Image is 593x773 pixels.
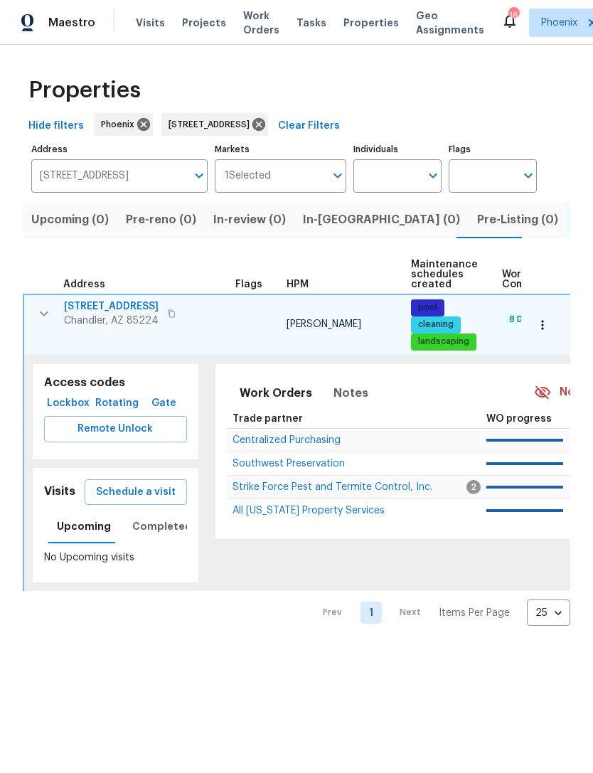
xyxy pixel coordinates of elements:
button: Open [189,166,209,186]
button: Lockbox [44,390,92,417]
span: In-review (0) [213,210,286,230]
span: Properties [28,83,141,97]
span: Projects [182,16,226,30]
span: Completed [132,518,192,535]
h5: Access codes [44,375,187,390]
span: Visits [136,16,165,30]
span: HPM [287,279,309,289]
span: [STREET_ADDRESS] [169,117,255,132]
button: Remote Unlock [44,416,187,442]
div: 16 [508,9,518,23]
span: 2 [466,480,481,494]
span: Trade partner [233,414,303,424]
span: Address [63,279,105,289]
span: Strike Force Pest and Termite Control, Inc. [233,482,432,492]
span: Centralized Purchasing [233,435,341,445]
span: Flags [235,279,262,289]
span: Work Orders [243,9,279,37]
span: [STREET_ADDRESS] [64,299,159,314]
h5: Visits [44,484,75,499]
span: pool [412,302,443,314]
span: landscaping [412,336,475,348]
span: Tasks [296,18,326,28]
span: Geo Assignments [416,9,484,37]
span: Properties [343,16,399,30]
span: All [US_STATE] Property Services [233,506,385,516]
div: [STREET_ADDRESS] [161,113,268,136]
span: Notes [333,383,368,403]
span: Pre-Listing (0) [477,210,558,230]
span: Remote Unlock [55,420,176,438]
span: 8 Done [503,314,545,326]
label: Individuals [353,145,442,154]
span: Upcoming (0) [31,210,109,230]
span: Work Order Completion [502,270,592,289]
a: Centralized Purchasing [233,436,341,444]
a: Southwest Preservation [233,459,345,468]
button: Open [423,166,443,186]
nav: Pagination Navigation [309,599,570,626]
span: Schedule a visit [96,484,176,501]
span: [PERSON_NAME] [287,319,361,329]
button: Schedule a visit [85,479,187,506]
label: Markets [215,145,347,154]
span: Upcoming [57,518,111,535]
button: Rotating [92,390,141,417]
button: Clear Filters [272,113,346,139]
a: All [US_STATE] Property Services [233,506,385,515]
a: Goto page 1 [360,602,382,624]
p: Items Per Page [439,606,510,620]
span: 1 Selected [225,170,271,182]
span: Chandler, AZ 85224 [64,314,159,328]
span: Lockbox [50,395,87,412]
span: Phoenix [101,117,140,132]
button: Gate [141,390,187,417]
label: Flags [449,145,537,154]
span: Clear Filters [278,117,340,135]
span: Rotating [98,395,136,412]
span: Southwest Preservation [233,459,345,469]
button: Open [328,166,348,186]
span: Gate [147,395,181,412]
span: WO progress [486,414,552,424]
span: In-[GEOGRAPHIC_DATA] (0) [303,210,460,230]
label: Address [31,145,208,154]
span: Pre-reno (0) [126,210,196,230]
div: Phoenix [94,113,153,136]
div: 25 [527,595,570,631]
p: No Upcoming visits [44,550,187,565]
span: cleaning [412,319,459,331]
span: Phoenix [541,16,577,30]
span: Work Orders [240,383,312,403]
span: Maintenance schedules created [411,260,478,289]
button: Open [518,166,538,186]
span: Maestro [48,16,95,30]
span: Hide filters [28,117,84,135]
button: Hide filters [23,113,90,139]
a: Strike Force Pest and Termite Control, Inc. [233,483,432,491]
